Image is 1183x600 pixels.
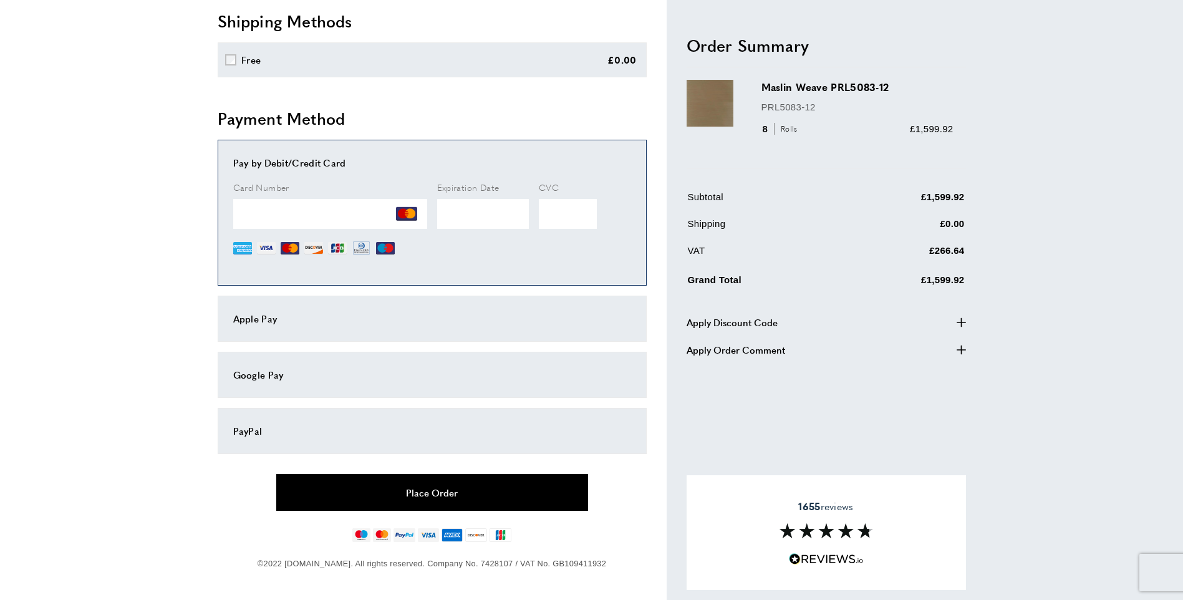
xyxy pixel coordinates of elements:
[490,528,511,542] img: jcb
[842,243,965,267] td: £266.64
[218,107,647,130] h2: Payment Method
[352,528,370,542] img: maestro
[418,528,438,542] img: visa
[281,239,299,258] img: MC.png
[687,314,778,329] span: Apply Discount Code
[842,269,965,296] td: £1,599.92
[687,34,966,56] h2: Order Summary
[761,80,954,94] h3: Maslin Weave PRL5083-12
[304,239,323,258] img: DI.png
[276,474,588,511] button: Place Order
[688,189,841,213] td: Subtotal
[396,203,417,225] img: MC.png
[233,239,252,258] img: AE.png
[465,528,487,542] img: discover
[910,123,953,133] span: £1,599.92
[437,181,500,193] span: Expiration Date
[688,269,841,296] td: Grand Total
[373,528,391,542] img: mastercard
[761,99,954,114] p: PRL5083-12
[688,216,841,240] td: Shipping
[233,199,427,229] iframe: Secure Credit Card Frame - Credit Card Number
[233,181,289,193] span: Card Number
[539,181,559,193] span: CVC
[687,80,733,127] img: Maslin Weave PRL5083-12
[241,52,261,67] div: Free
[328,239,347,258] img: JCB.png
[774,123,801,135] span: Rolls
[442,528,463,542] img: american-express
[842,189,965,213] td: £1,599.92
[352,239,372,258] img: DN.png
[761,121,802,136] div: 8
[798,499,820,513] strong: 1655
[233,423,631,438] div: PayPal
[233,311,631,326] div: Apple Pay
[780,523,873,538] img: Reviews section
[607,52,637,67] div: £0.00
[233,367,631,382] div: Google Pay
[376,239,395,258] img: MI.png
[798,500,853,513] span: reviews
[257,239,276,258] img: VI.png
[233,155,631,170] div: Pay by Debit/Credit Card
[437,199,529,229] iframe: Secure Credit Card Frame - Expiration Date
[687,342,785,357] span: Apply Order Comment
[394,528,415,542] img: paypal
[789,553,864,565] img: Reviews.io 5 stars
[842,216,965,240] td: £0.00
[258,559,606,568] span: ©2022 [DOMAIN_NAME]. All rights reserved. Company No. 7428107 / VAT No. GB109411932
[539,199,597,229] iframe: Secure Credit Card Frame - CVV
[218,10,647,32] h2: Shipping Methods
[688,243,841,267] td: VAT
